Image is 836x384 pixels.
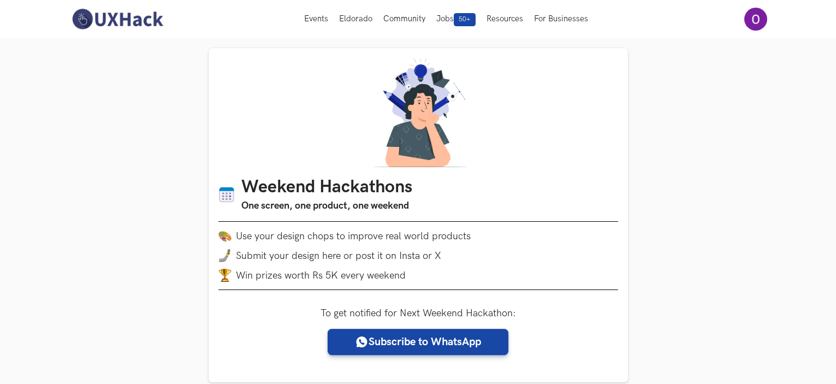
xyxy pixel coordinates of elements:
h3: One screen, one product, one weekend [241,198,412,214]
h1: Weekend Hackathons [241,177,412,198]
img: Your profile pic [744,8,767,31]
img: UXHack-logo.png [69,8,166,31]
img: mobile-in-hand.png [218,249,232,262]
span: Submit your design here or post it on Insta or X [236,250,441,262]
li: Use your design chops to improve real world products [218,229,618,243]
img: trophy.png [218,269,232,282]
label: To get notified for Next Weekend Hackathon: [321,308,516,319]
img: A designer thinking [366,58,471,167]
img: Calendar icon [218,186,235,203]
span: 50+ [454,13,476,26]
a: Subscribe to WhatsApp [328,329,508,355]
li: Win prizes worth Rs 5K every weekend [218,269,618,282]
img: palette.png [218,229,232,243]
